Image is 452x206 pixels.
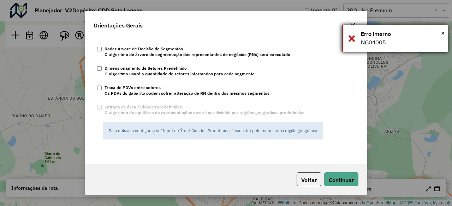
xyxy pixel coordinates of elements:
font: Dimensionamento de Setores Predefinido [105,65,187,71]
button: Voltar [297,172,321,187]
font: Troca de PDVs entre setores [105,85,161,90]
font: Entrada de área / Cidades predefinidas [105,104,182,110]
font: Para utilizar a configuração “Input de Ýrea/ Cidades Predefinidas” cadastre pelo menos uma região... [109,128,317,133]
font: Orientações Gerais [94,22,143,29]
input: Rodar Árvore de Decisão de SegmentosO algoritmo de árvore de segmentação dos representantes de ne... [97,47,102,51]
font: × [441,29,445,37]
input: Troca de PDVs entre setoresOs PDVs do gabarito podem sofrer alteração de RN dentro dos mesmos seg... [97,86,102,90]
font: O algoritmo de árvore de segmentação dos representantes de negócios (RNs) será executado [105,52,290,57]
input: Dimensionamento de Setores PredefinidoO algoritmo usará a quantidade de setores informados para c... [97,66,102,71]
font: O algoritmo de equilíbrio de representações deverá ser dividido por regiões geográficas predefinidas [105,110,304,115]
font: O algoritmo usará a quantidade de setores informados para cada segmento [105,71,255,76]
font: Rodar Árvore de Decisão de Segmentos [105,46,183,51]
div: Erro interno [361,30,442,38]
button: Continuar [324,172,358,187]
font: Voltar [301,176,317,183]
font: Os PDVs do gabarito podem sofrer alteração de RN dentro dos mesmos segmentos [105,90,269,96]
font: NG04005 [361,39,386,45]
input: Entrada de área / Cidades predefinidasO algoritmo de equilíbrio de representações deverá ser divi... [97,105,102,110]
font: Continuar [329,176,354,183]
button: Fechar [441,28,445,38]
font: Erro interno [361,31,391,37]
